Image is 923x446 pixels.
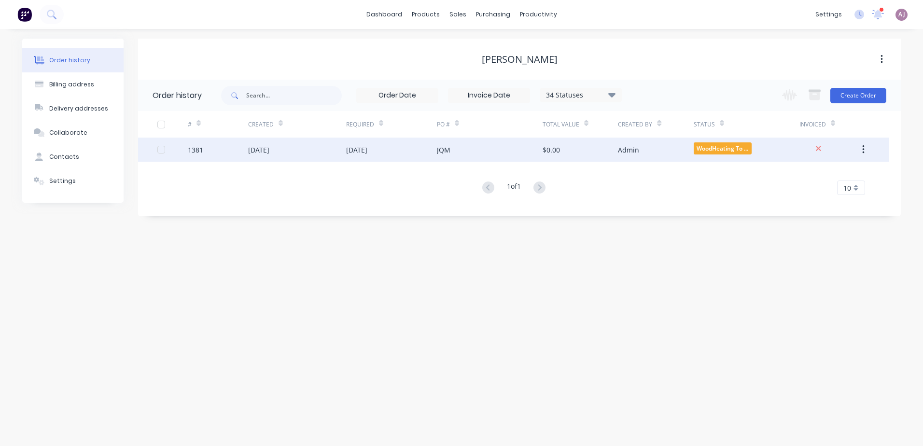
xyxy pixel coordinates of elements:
[445,7,471,22] div: sales
[22,169,124,193] button: Settings
[437,145,450,155] div: JQM
[843,183,851,193] span: 10
[248,145,269,155] div: [DATE]
[898,10,905,19] span: AJ
[437,120,450,129] div: PO #
[22,121,124,145] button: Collaborate
[540,90,621,100] div: 34 Statuses
[437,111,543,138] div: PO #
[618,145,639,155] div: Admin
[357,88,438,103] input: Order Date
[482,54,558,65] div: [PERSON_NAME]
[543,145,560,155] div: $0.00
[471,7,515,22] div: purchasing
[515,7,562,22] div: productivity
[694,142,752,154] span: WoodHeating To ...
[694,120,715,129] div: Status
[799,111,860,138] div: Invoiced
[49,177,76,185] div: Settings
[346,145,367,155] div: [DATE]
[543,111,618,138] div: Total Value
[507,181,521,195] div: 1 of 1
[49,128,87,137] div: Collaborate
[22,48,124,72] button: Order history
[49,80,94,89] div: Billing address
[811,7,847,22] div: settings
[618,120,652,129] div: Created By
[248,120,274,129] div: Created
[248,111,346,138] div: Created
[346,120,374,129] div: Required
[694,111,799,138] div: Status
[188,120,192,129] div: #
[799,120,826,129] div: Invoiced
[618,111,693,138] div: Created By
[830,88,886,103] button: Create Order
[346,111,437,138] div: Required
[22,97,124,121] button: Delivery addresses
[49,104,108,113] div: Delivery addresses
[362,7,407,22] a: dashboard
[17,7,32,22] img: Factory
[49,153,79,161] div: Contacts
[543,120,579,129] div: Total Value
[407,7,445,22] div: products
[153,90,202,101] div: Order history
[188,111,248,138] div: #
[22,72,124,97] button: Billing address
[246,86,342,105] input: Search...
[49,56,90,65] div: Order history
[22,145,124,169] button: Contacts
[188,145,203,155] div: 1381
[448,88,530,103] input: Invoice Date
